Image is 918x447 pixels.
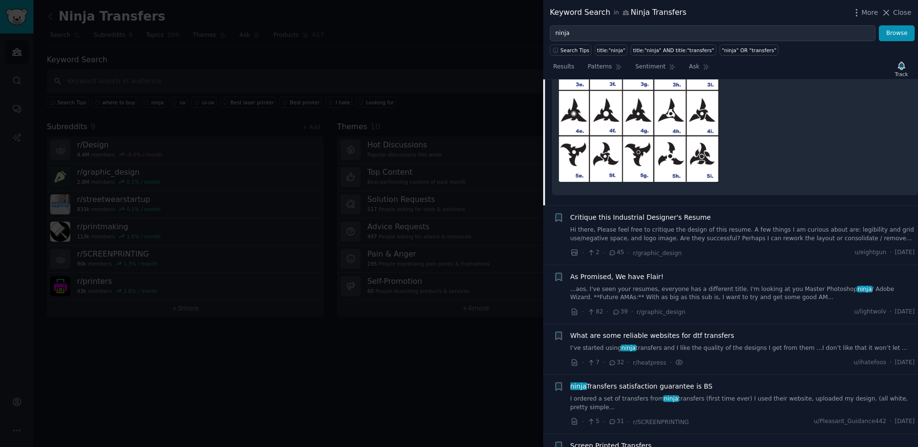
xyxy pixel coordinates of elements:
[570,331,734,341] a: What are some reliable websites for dtf transfers
[612,308,628,316] span: 39
[613,9,619,17] span: in
[587,358,599,367] span: 7
[587,248,599,257] span: 2
[570,285,915,302] a: ...aos. I've seen your resumes, everyone has a different title. I'm looking at you Master Photosh...
[892,59,911,79] button: Track
[814,417,886,426] span: u/Pleasant_Guidance442
[722,47,776,54] div: "ninja" OR "transfers"
[608,248,624,257] span: 45
[890,417,892,426] span: ·
[597,47,625,54] div: title:"ninja"
[608,417,624,426] span: 31
[588,63,612,71] span: Patterns
[854,248,886,257] span: u/eightgun
[890,358,892,367] span: ·
[582,248,584,258] span: ·
[686,59,713,79] a: Ask
[560,47,590,54] span: Search Tips
[553,63,574,71] span: Results
[895,358,915,367] span: [DATE]
[587,417,599,426] span: 5
[582,307,584,317] span: ·
[570,381,713,391] span: Transfers satisfaction guarantee is BS
[857,286,873,292] span: ninja
[632,59,679,79] a: Sentiment
[637,309,686,315] span: r/graphic_design
[550,25,875,42] input: Try a keyword related to your business
[603,248,605,258] span: ·
[584,59,625,79] a: Patterns
[607,307,609,317] span: ·
[570,212,711,223] a: Critique this Industrial Designer's Resume
[587,308,603,316] span: 82
[631,307,633,317] span: ·
[890,248,892,257] span: ·
[550,45,591,56] button: Search Tips
[627,358,629,368] span: ·
[627,248,629,258] span: ·
[895,308,915,316] span: [DATE]
[853,358,886,367] span: u/ihatefoos
[633,250,682,257] span: r/graphic_design
[569,382,588,390] span: ninja
[895,71,908,78] div: Track
[631,45,716,56] a: title:"ninja" AND title:"transfers"
[582,358,584,368] span: ·
[603,358,605,368] span: ·
[550,7,687,19] div: Keyword Search Ninja Transfers
[895,417,915,426] span: [DATE]
[570,226,915,243] a: Hi there, Please feel free to critique the design of this resume. A few things I am curious about...
[570,395,915,412] a: I ordered a set of transfers fromninjatransfers (first time ever) I used their website, uploaded ...
[663,395,679,402] span: ninja
[633,359,667,366] span: r/heatpress
[893,8,911,18] span: Close
[621,345,636,351] span: ninja
[595,45,627,56] a: title:"ninja"
[852,8,878,18] button: More
[608,358,624,367] span: 32
[570,344,915,353] a: I’ve started usingninjatransfers and I like the quality of the designs I get from them …I don’t l...
[627,417,629,427] span: ·
[633,47,714,54] div: title:"ninja" AND title:"transfers"
[633,419,689,425] span: r/SCREENPRINTING
[895,248,915,257] span: [DATE]
[603,417,605,427] span: ·
[862,8,878,18] span: More
[570,381,713,391] a: ninjaTransfers satisfaction guarantee is BS
[582,417,584,427] span: ·
[881,8,911,18] button: Close
[635,63,666,71] span: Sentiment
[570,272,664,282] a: As Promised, We have Flair!
[854,308,886,316] span: u/lightwolv
[890,308,892,316] span: ·
[879,25,915,42] button: Browse
[720,45,778,56] a: "ninja" OR "transfers"
[550,59,578,79] a: Results
[689,63,699,71] span: Ask
[669,358,671,368] span: ·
